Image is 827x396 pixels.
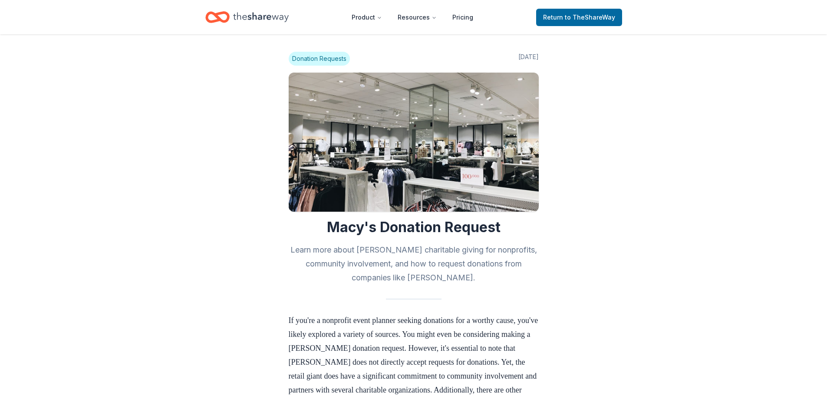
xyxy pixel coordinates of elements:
[565,13,615,21] span: to TheShareWay
[289,73,539,212] img: Image for Macy's Donation Request
[345,7,480,27] nav: Main
[289,243,539,285] h2: Learn more about [PERSON_NAME] charitable giving for nonprofits, community involvement, and how t...
[518,52,539,66] span: [DATE]
[289,52,350,66] span: Donation Requests
[289,219,539,236] h1: Macy's Donation Request
[391,9,444,26] button: Resources
[205,7,289,27] a: Home
[536,9,622,26] a: Returnto TheShareWay
[445,9,480,26] a: Pricing
[345,9,389,26] button: Product
[543,12,615,23] span: Return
